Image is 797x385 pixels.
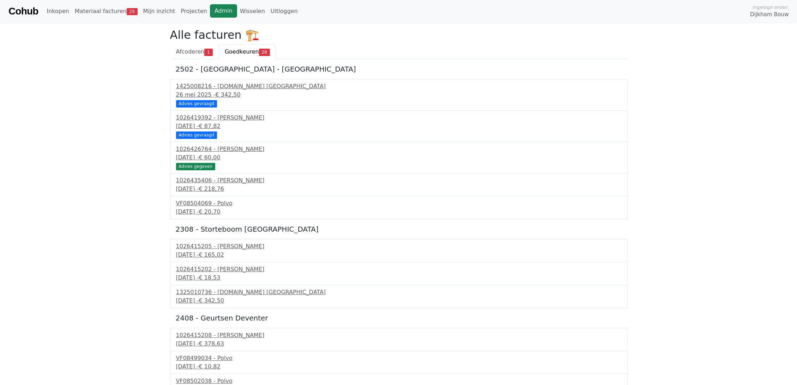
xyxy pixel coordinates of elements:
a: 1425008216 - [DOMAIN_NAME] [GEOGRAPHIC_DATA]26 mei 2025 -€ 342,50 Advies gevraagd [176,82,621,106]
a: VF08499034 - Polvo[DATE] -€ 10,82 [176,354,621,371]
div: [DATE] - [176,362,621,371]
div: 26 mei 2025 - [176,91,621,99]
a: 1325010736 - [DOMAIN_NAME] [GEOGRAPHIC_DATA][DATE] -€ 342,50 [176,288,621,305]
span: € 10,82 [199,363,220,370]
div: [DATE] - [176,153,621,162]
div: [DATE] - [176,251,621,259]
h5: 2408 - Geurtsen Deventer [176,314,622,322]
div: 1026419392 - [PERSON_NAME] [176,114,621,122]
a: Materiaal facturen29 [72,4,140,18]
div: [DATE] - [176,297,621,305]
h5: 2308 - Storteboom [GEOGRAPHIC_DATA] [176,225,622,233]
span: Ingelogd onder: [753,4,789,11]
a: Inkopen [44,4,72,18]
span: € 60,00 [199,154,220,161]
a: Cohub [8,3,38,20]
div: [DATE] - [176,208,621,216]
a: Mijn inzicht [140,4,178,18]
span: € 218,76 [199,185,224,192]
span: Goedkeuren [225,48,259,55]
div: Advies gevraagd [176,100,217,107]
a: 1026415208 - [PERSON_NAME][DATE] -€ 378,63 [176,331,621,348]
span: 28 [259,49,270,56]
div: 1026415205 - [PERSON_NAME] [176,242,621,251]
span: € 342,50 [215,91,240,98]
a: 1026426764 - [PERSON_NAME][DATE] -€ 60,00 Advies gegeven [176,145,621,169]
a: Wisselen [237,4,268,18]
a: 1026435406 - [PERSON_NAME][DATE] -€ 218,76 [176,176,621,193]
div: [DATE] - [176,340,621,348]
h5: 2502 - [GEOGRAPHIC_DATA] - [GEOGRAPHIC_DATA] [176,65,622,73]
span: € 87,82 [199,123,220,129]
div: [DATE] - [176,185,621,193]
div: 1026415208 - [PERSON_NAME] [176,331,621,340]
div: 1026426764 - [PERSON_NAME] [176,145,621,153]
span: Afcoderen [176,48,205,55]
span: € 18,53 [199,274,220,281]
div: VF08504069 - Polvo [176,199,621,208]
span: Dijkham Bouw [750,11,789,19]
div: 1425008216 - [DOMAIN_NAME] [GEOGRAPHIC_DATA] [176,82,621,91]
span: € 378,63 [199,340,224,347]
span: € 20,70 [199,208,220,215]
div: Advies gegeven [176,163,215,170]
a: Afcoderen1 [170,44,219,59]
div: 1325010736 - [DOMAIN_NAME] [GEOGRAPHIC_DATA] [176,288,621,297]
div: Advies gevraagd [176,132,217,139]
a: 1026419392 - [PERSON_NAME][DATE] -€ 87,82 Advies gevraagd [176,114,621,138]
a: 1026415205 - [PERSON_NAME][DATE] -€ 165,02 [176,242,621,259]
span: 1 [204,49,212,56]
span: 29 [127,8,138,15]
a: Projecten [178,4,210,18]
div: [DATE] - [176,122,621,130]
a: 1026415202 - [PERSON_NAME][DATE] -€ 18,53 [176,265,621,282]
div: [DATE] - [176,274,621,282]
span: € 342,50 [199,297,224,304]
div: VF08499034 - Polvo [176,354,621,362]
a: Goedkeuren28 [219,44,276,59]
a: Uitloggen [268,4,301,18]
div: 1026435406 - [PERSON_NAME] [176,176,621,185]
a: VF08504069 - Polvo[DATE] -€ 20,70 [176,199,621,216]
a: Admin [210,4,237,18]
span: € 165,02 [199,251,224,258]
h2: Alle facturen 🏗️ [170,28,627,42]
div: 1026415202 - [PERSON_NAME] [176,265,621,274]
